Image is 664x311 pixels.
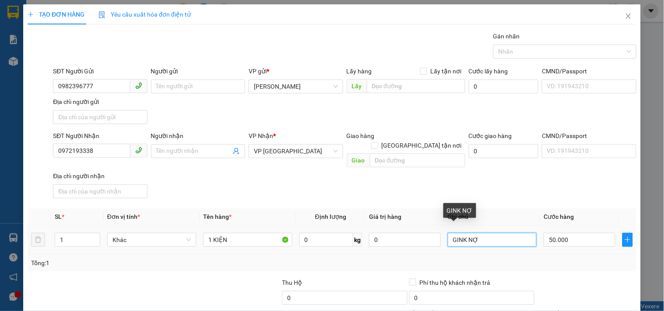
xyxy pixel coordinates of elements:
span: Lê Đại Hành [254,80,337,93]
span: Lấy [347,79,367,93]
button: plus [622,233,633,247]
input: Dọc đường [367,79,465,93]
span: TẠO ĐƠN HÀNG [28,11,84,18]
input: Cước lấy hàng [469,79,539,93]
span: Lấy tận nơi [427,66,465,76]
div: Người gửi [151,66,245,76]
button: delete [31,233,45,247]
span: Thu Hộ [282,279,302,286]
span: [GEOGRAPHIC_DATA] tận nơi [378,141,465,150]
label: Gán nhãn [493,33,520,40]
span: Lấy hàng [347,68,372,75]
input: Ghi Chú [448,233,537,247]
input: 0 [369,233,441,247]
div: SĐT Người Nhận [53,131,147,141]
span: user-add [233,148,240,155]
span: Khác [112,233,191,246]
div: Địa chỉ người nhận [53,171,147,181]
span: plus [623,236,632,243]
input: Địa chỉ của người nhận [53,184,147,198]
div: Địa chỉ người gửi [53,97,147,107]
span: close [625,13,632,20]
input: VD: Bàn, Ghế [203,233,292,247]
div: Người nhận [151,131,245,141]
span: Cước hàng [544,213,574,220]
span: Giao hàng [347,132,375,139]
input: Dọc đường [370,153,465,167]
span: VP Nhận [249,132,273,139]
span: phone [135,147,142,154]
span: Định lượng [315,213,346,220]
span: Yêu cầu xuất hóa đơn điện tử [98,11,191,18]
div: VP gửi [249,66,343,76]
span: Giao [347,153,370,167]
span: Đơn vị tính [107,213,140,220]
button: Close [616,4,641,29]
span: SL [55,213,62,220]
span: VP Đà Nẵng [254,145,337,158]
div: SĐT Người Gửi [53,66,147,76]
label: Cước giao hàng [469,132,512,139]
span: Giá trị hàng [369,213,401,220]
div: CMND/Passport [542,66,636,76]
input: Cước giao hàng [469,144,539,158]
div: GINK NỢ [443,203,476,218]
th: Ghi chú [444,208,540,225]
span: plus [28,11,34,17]
span: kg [353,233,362,247]
span: phone [135,82,142,89]
img: icon [98,11,105,18]
div: Tổng: 1 [31,258,257,268]
span: Phí thu hộ khách nhận trả [416,278,494,287]
span: Tên hàng [203,213,232,220]
div: CMND/Passport [542,131,636,141]
label: Cước lấy hàng [469,68,508,75]
input: Địa chỉ của người gửi [53,110,147,124]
